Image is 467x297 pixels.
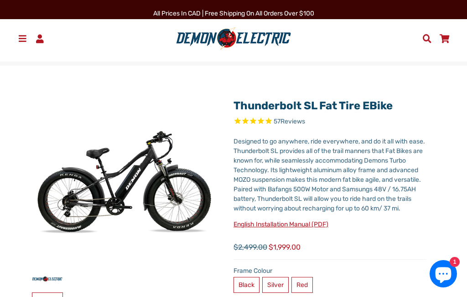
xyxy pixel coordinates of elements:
label: Silver [262,277,289,293]
span: All Prices in CAD | Free shipping on all orders over $100 [153,10,314,17]
span: Rated 4.9 out of 5 stars 57 reviews [233,117,426,127]
label: Frame Colour [233,266,426,276]
span: Designed to go anywhere, ride everywhere, and do it all with ease. Thunderbolt SL provides all of... [233,138,425,212]
label: Red [291,277,313,293]
span: $2,499.00 [233,242,267,253]
a: English Installation Manual (PDF) [233,220,328,228]
a: Thunderbolt SL Fat Tire eBike [233,99,393,112]
label: Black [233,277,259,293]
span: $1,999.00 [269,242,301,253]
inbox-online-store-chat: Shopify online store chat [427,260,460,290]
span: 57 reviews [274,118,305,125]
span: Reviews [280,118,305,125]
img: Demon Electric logo [173,27,294,51]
